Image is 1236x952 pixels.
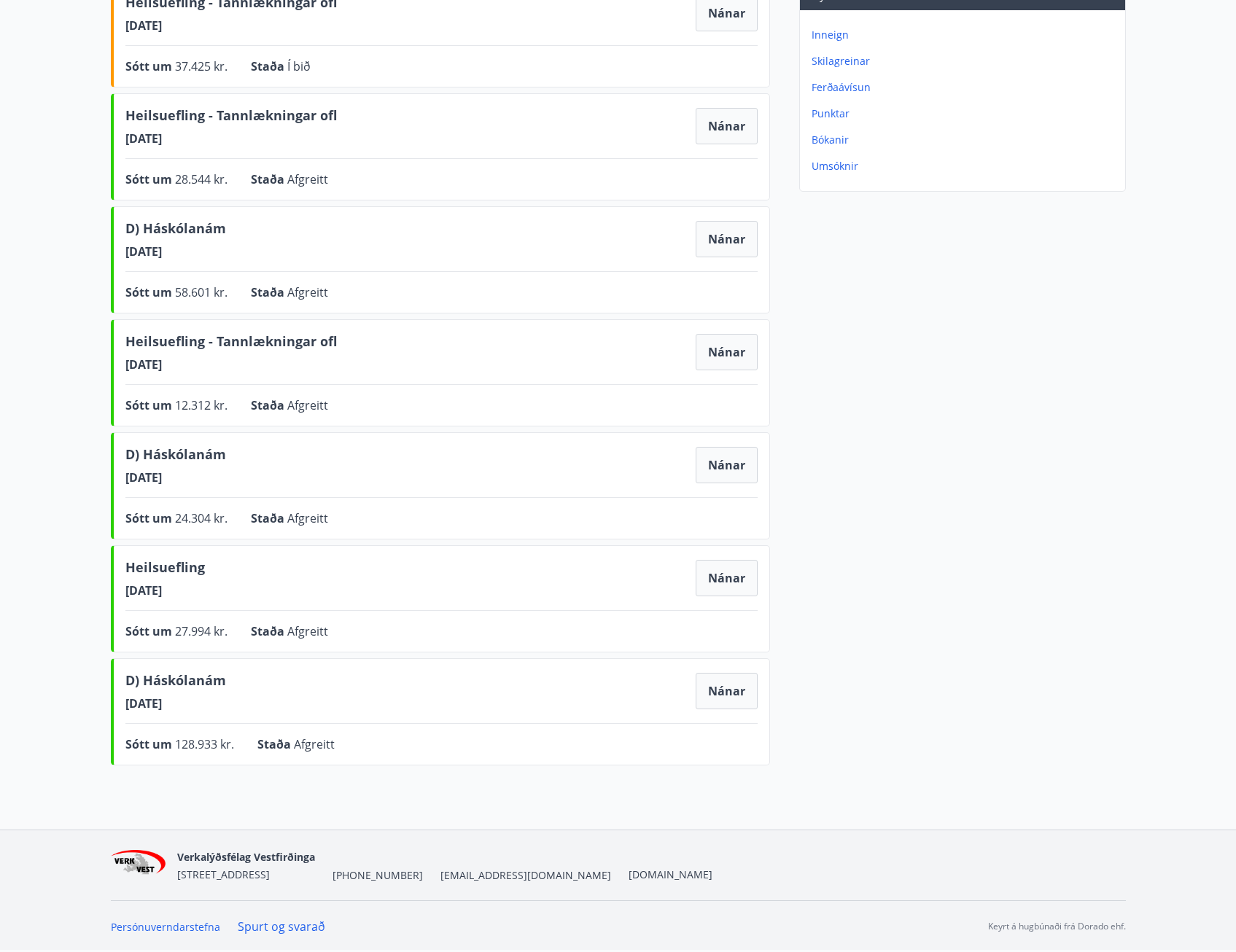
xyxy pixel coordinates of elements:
[812,159,1119,173] p: Umsóknir
[696,447,758,483] button: Nánar
[125,445,226,469] span: D) Háskólanám
[812,28,1119,42] p: Inneign
[175,623,228,639] span: 27.994 kr.
[175,58,228,74] span: 37.425 kr.
[125,356,337,372] span: [DATE]
[125,623,175,639] span: Sótt um
[251,58,287,74] span: Staða
[251,510,287,526] span: Staða
[125,558,205,582] span: Heilsuefling
[125,219,226,243] span: D) Háskólanám
[125,284,175,300] span: Sótt um
[696,334,758,370] button: Nánar
[125,582,205,598] span: [DATE]
[125,397,175,413] span: Sótt um
[812,133,1119,147] p: Bókanir
[257,736,294,752] span: Staða
[125,332,337,356] span: Heilsuefling - Tannlækningar ofl
[287,58,311,74] span: Í bið
[125,106,337,130] span: Heilsuefling - Tannlækningar ofl
[111,850,166,881] img: jihgzMk4dcgjRAW2aMgpbAqQEG7LZi0j9dOLAUvz.png
[238,918,325,935] a: Spurt og svarað
[175,171,228,187] span: 28.544 kr.
[125,671,226,695] span: D) Háskólanám
[125,510,175,526] span: Sótt um
[175,510,228,526] span: 24.304 kr.
[287,397,328,413] span: Afgreitt
[696,108,758,144] button: Nánar
[177,850,315,864] span: Verkalýðsfélag Vestfirðinga
[125,17,337,34] span: [DATE]
[629,867,712,881] a: [DOMAIN_NAME]
[287,510,328,526] span: Afgreitt
[125,243,226,260] span: [DATE]
[125,171,175,187] span: Sótt um
[175,736,234,752] span: 128.933 kr.
[287,284,328,300] span: Afgreitt
[812,54,1119,69] p: Skilagreinar
[333,868,423,883] span: [PHONE_NUMBER]
[125,695,226,711] span: [DATE]
[125,58,175,74] span: Sótt um
[177,867,270,881] span: [STREET_ADDRESS]
[125,469,226,485] span: [DATE]
[251,171,287,187] span: Staða
[175,284,228,300] span: 58.601 kr.
[287,171,328,187] span: Afgreitt
[287,623,328,639] span: Afgreitt
[696,221,758,257] button: Nánar
[696,673,758,709] button: Nánar
[988,920,1126,933] p: Keyrt á hugbúnaði frá Dorado ehf.
[440,868,611,883] span: [EMAIL_ADDRESS][DOMAIN_NAME]
[251,284,287,300] span: Staða
[125,736,175,752] span: Sótt um
[175,397,228,413] span: 12.312 kr.
[125,130,337,147] span: [DATE]
[294,736,335,752] span: Afgreitt
[812,106,1119,121] p: Punktar
[696,560,758,596] button: Nánar
[251,397,287,413] span: Staða
[111,920,220,934] a: Persónuverndarstefna
[251,623,287,639] span: Staða
[812,80,1119,95] p: Ferðaávísun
